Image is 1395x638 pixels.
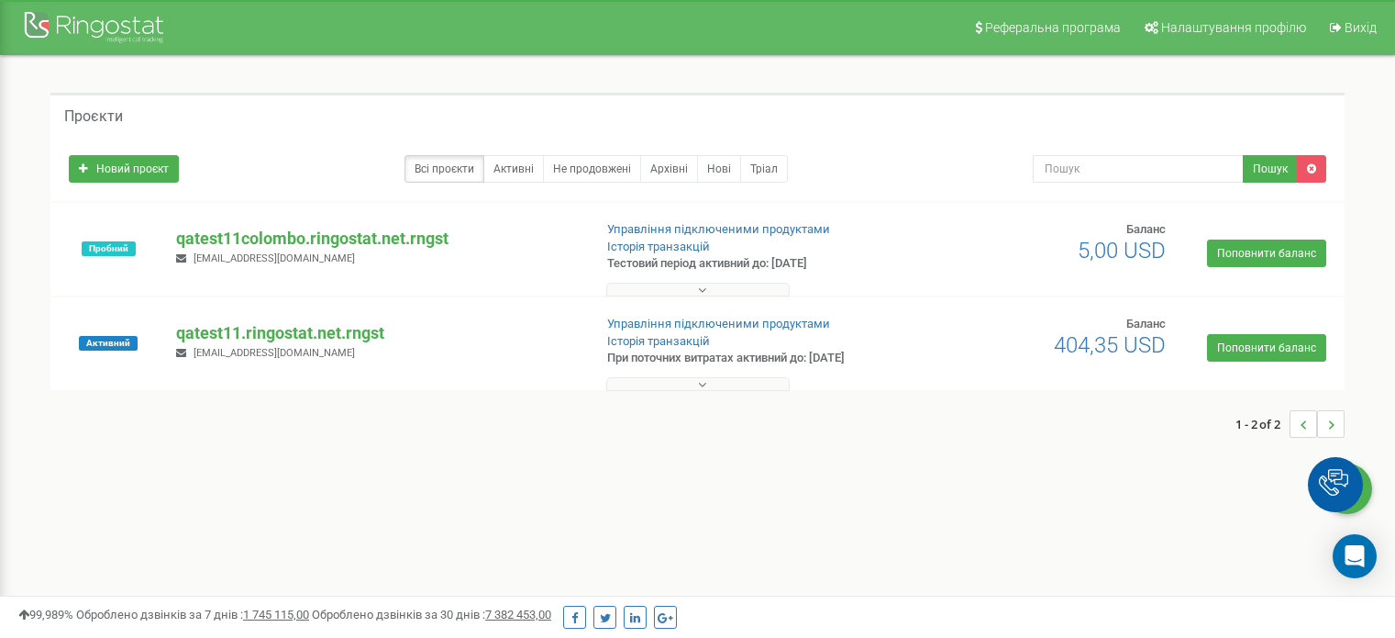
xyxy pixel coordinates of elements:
[1207,240,1326,267] a: Поповнити баланс
[76,608,309,621] span: Оброблено дзвінків за 7 днів :
[607,255,901,273] p: Тестовий період активний до: [DATE]
[640,155,698,183] a: Архівні
[485,608,551,621] u: 7 382 453,00
[1207,334,1326,362] a: Поповнити баланс
[69,155,179,183] a: Новий проєкт
[1126,317,1166,330] span: Баланс
[543,155,641,183] a: Не продовжені
[79,336,138,351] span: Активний
[1333,534,1377,578] div: Open Intercom Messenger
[243,608,309,621] u: 1 745 115,00
[1345,20,1377,35] span: Вихід
[985,20,1121,35] span: Реферальна програма
[1161,20,1306,35] span: Налаштування профілю
[64,108,123,125] h5: Проєкти
[18,608,73,621] span: 99,989%
[1235,410,1290,438] span: 1 - 2 of 2
[740,155,788,183] a: Тріал
[697,155,741,183] a: Нові
[82,241,136,256] span: Пробний
[607,350,901,367] p: При поточних витратах активний до: [DATE]
[1235,392,1345,456] nav: ...
[607,317,830,330] a: Управління підключеними продуктами
[194,252,355,264] span: [EMAIL_ADDRESS][DOMAIN_NAME]
[607,334,710,348] a: Історія транзакцій
[1033,155,1244,183] input: Пошук
[312,608,551,621] span: Оброблено дзвінків за 30 днів :
[483,155,544,183] a: Активні
[176,321,577,345] p: qatest11.ringostat.net.rngst
[404,155,484,183] a: Всі проєкти
[1126,222,1166,236] span: Баланс
[1054,332,1166,358] span: 404,35 USD
[1243,155,1298,183] button: Пошук
[1078,238,1166,263] span: 5,00 USD
[607,240,710,253] a: Історія транзакцій
[176,227,577,251] p: qatest11colombo.ringostat.net.rngst
[607,222,830,236] a: Управління підключеними продуктами
[194,347,355,359] span: [EMAIL_ADDRESS][DOMAIN_NAME]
